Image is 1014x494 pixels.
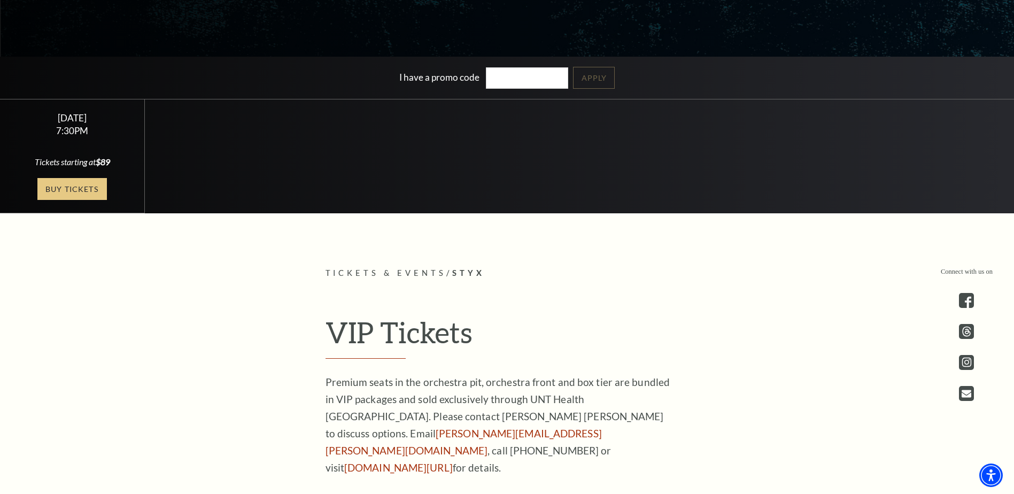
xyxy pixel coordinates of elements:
a: facebook - open in a new tab [959,293,974,308]
a: threads.com - open in a new tab [959,324,974,339]
span: $89 [96,157,110,167]
p: Premium seats in the orchestra pit, orchestra front and box tier are bundled in VIP packages and ... [326,374,673,476]
p: Connect with us on [941,267,993,277]
div: Tickets starting at [13,156,132,168]
a: instagram - open in a new tab [959,355,974,370]
div: 7:30PM [13,126,132,135]
label: I have a promo code [399,71,479,82]
p: / [326,267,689,280]
h2: VIP Tickets [326,315,689,359]
a: [PERSON_NAME][EMAIL_ADDRESS][PERSON_NAME][DOMAIN_NAME] [326,427,602,457]
a: Open this option - open in a new tab [959,386,974,401]
span: Tickets & Events [326,268,447,277]
a: Buy Tickets [37,178,107,200]
div: Accessibility Menu [979,464,1003,487]
span: Styx [452,268,485,277]
div: [DATE] [13,112,132,124]
a: [DOMAIN_NAME][URL] [344,461,453,474]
